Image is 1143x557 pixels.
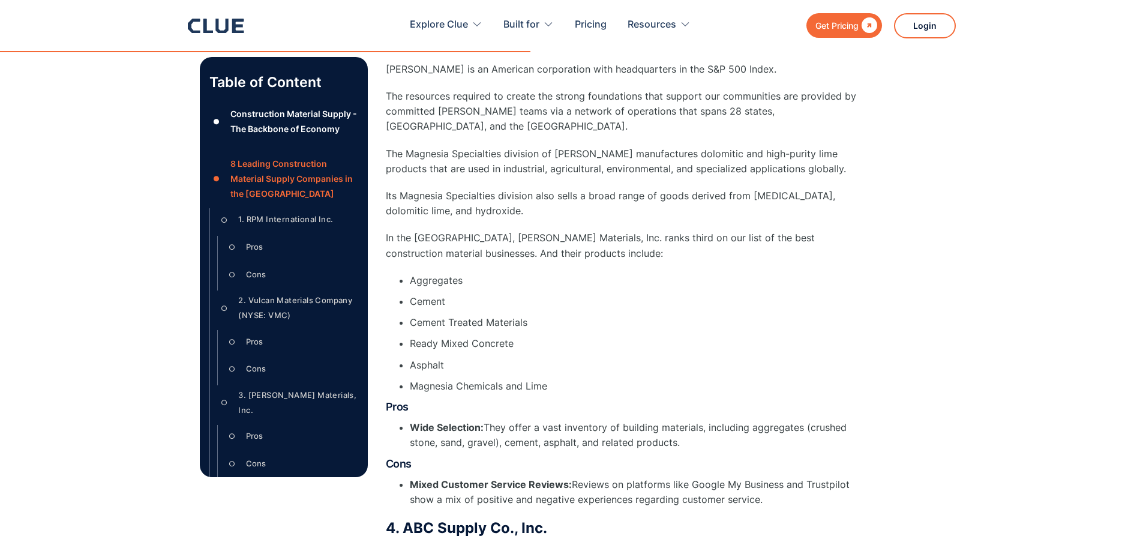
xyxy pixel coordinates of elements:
[386,400,866,414] h4: Pros
[410,315,866,330] li: Cement Treated Materials
[386,519,866,537] h3: 4. ABC Supply Co., Inc.
[225,427,239,445] div: ○
[386,62,866,77] p: [PERSON_NAME] is an American corporation with headquarters in the S&P 500 Index.
[628,6,676,44] div: Resources
[217,211,358,229] a: ○1. RPM International Inc.
[410,478,572,490] strong: Mixed Customer Service Reviews:
[503,6,554,44] div: Built for
[575,6,607,44] a: Pricing
[238,293,358,323] div: 2. Vulcan Materials Company (NYSE: VMC)
[859,18,877,33] div: 
[410,477,866,507] li: Reviews on platforms like Google My Business and Trustpilot show a mix of positive and negative e...
[410,294,866,309] li: Cement
[628,6,691,44] div: Resources
[246,429,263,444] div: Pros
[503,6,539,44] div: Built for
[225,238,239,256] div: ○
[217,388,358,418] a: ○3. [PERSON_NAME] Materials, Inc.
[217,211,232,229] div: ○
[246,334,263,349] div: Pros
[806,13,882,38] a: Get Pricing
[217,299,232,317] div: ○
[410,379,866,394] li: Magnesia Chemicals and Lime
[225,360,358,378] a: ○Cons
[386,146,866,176] p: The Magnesia Specialties division of [PERSON_NAME] manufactures dolomitic and high-purity lime pr...
[217,293,358,323] a: ○2. Vulcan Materials Company (NYSE: VMC)
[410,6,482,44] div: Explore Clue
[209,73,358,92] p: Table of Content
[209,106,358,136] a: ●Construction Material Supply - The Backbone of Economy
[225,265,239,283] div: ○
[225,360,239,378] div: ○
[246,267,266,282] div: Cons
[238,388,358,418] div: 3. [PERSON_NAME] Materials, Inc.
[246,361,266,376] div: Cons
[410,421,484,433] strong: Wide Selection:
[386,188,866,218] p: Its Magnesia Specialties division also sells a broad range of goods derived from [MEDICAL_DATA], ...
[410,6,468,44] div: Explore Clue
[410,358,866,373] li: Asphalt
[217,394,232,412] div: ○
[894,13,956,38] a: Login
[209,170,224,188] div: ●
[225,455,358,473] a: ○Cons
[386,89,866,134] p: The resources required to create the strong foundations that support our communities are provided...
[209,113,224,131] div: ●
[246,456,266,471] div: Cons
[230,106,358,136] div: Construction Material Supply - The Backbone of Economy
[225,333,239,351] div: ○
[230,156,358,202] div: 8 Leading Construction Material Supply Companies in the [GEOGRAPHIC_DATA]
[238,212,333,227] div: 1. RPM International Inc.
[410,336,866,351] li: Ready Mixed Concrete
[209,156,358,202] a: ●8 Leading Construction Material Supply Companies in the [GEOGRAPHIC_DATA]
[225,333,358,351] a: ○Pros
[386,457,866,471] h4: Cons
[225,265,358,283] a: ○Cons
[410,420,866,450] li: They offer a vast inventory of building materials, including aggregates (crushed stone, sand, gra...
[225,455,239,473] div: ○
[225,238,358,256] a: ○Pros
[410,273,866,288] li: Aggregates
[225,427,358,445] a: ○Pros
[386,230,866,260] p: In the [GEOGRAPHIC_DATA], [PERSON_NAME] Materials, Inc. ranks third on our list of the best const...
[815,18,859,33] div: Get Pricing
[246,239,263,254] div: Pros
